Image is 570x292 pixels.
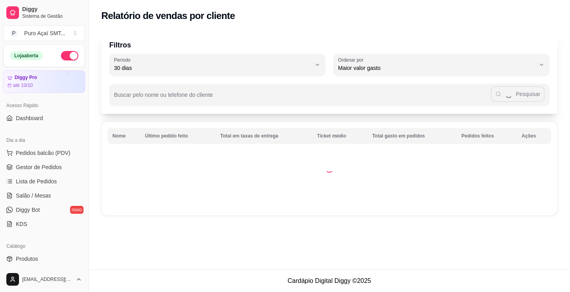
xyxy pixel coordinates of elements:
div: Loja aberta [10,51,43,60]
span: Lista de Pedidos [16,177,57,185]
span: Sistema de Gestão [22,13,82,19]
button: Pedidos balcão (PDV) [3,147,85,159]
span: Dashboard [16,114,43,122]
span: Diggy [22,6,82,13]
button: Período30 dias [109,54,325,76]
div: Loading [325,165,333,173]
button: [EMAIL_ADDRESS][DOMAIN_NAME] [3,270,85,289]
footer: Cardápio Digital Diggy © 2025 [89,269,570,292]
label: Período [114,57,133,63]
span: Salão / Mesas [16,192,51,200]
a: Salão / Mesas [3,189,85,202]
span: KDS [16,220,27,228]
span: Maior valor gasto [338,64,535,72]
a: Dashboard [3,112,85,124]
article: Diggy Pro [15,75,37,81]
a: Diggy Proaté 10/10 [3,70,85,93]
span: Produtos [16,255,38,263]
button: Alterar Status [61,51,78,60]
div: Puro Açaí SMT ... [24,29,65,37]
h2: Relatório de vendas por cliente [101,9,235,22]
button: Ordenar porMaior valor gasto [333,54,549,76]
a: Gestor de Pedidos [3,161,85,173]
span: [EMAIL_ADDRESS][DOMAIN_NAME] [22,276,72,283]
div: Acesso Rápido [3,99,85,112]
span: Pedidos balcão (PDV) [16,149,70,157]
div: Dia a dia [3,134,85,147]
a: Diggy Botnovo [3,203,85,216]
span: P [10,29,18,37]
article: até 10/10 [13,82,33,89]
a: Produtos [3,252,85,265]
div: Catálogo [3,240,85,252]
a: Lista de Pedidos [3,175,85,188]
input: Buscar pelo nome ou telefone do cliente [114,94,491,102]
span: 30 dias [114,64,311,72]
p: Filtros [109,40,549,51]
span: Gestor de Pedidos [16,163,62,171]
a: DiggySistema de Gestão [3,3,85,22]
button: Select a team [3,25,85,41]
span: Diggy Bot [16,206,40,214]
a: KDS [3,218,85,230]
label: Ordenar por [338,57,366,63]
